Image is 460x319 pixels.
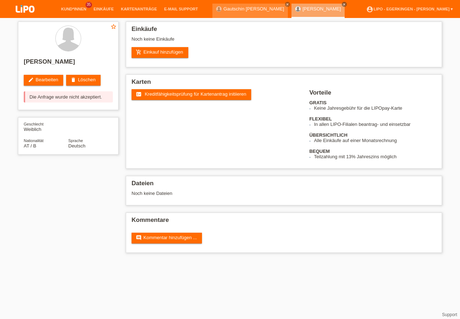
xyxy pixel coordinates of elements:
[24,143,36,149] span: Österreich / B / 27.02.2024
[132,191,351,196] div: Noch keine Dateien
[224,6,284,12] a: Gautschin [PERSON_NAME]
[90,7,117,11] a: Einkäufe
[70,77,76,83] i: delete
[309,116,332,122] b: FLEXIBEL
[24,75,63,86] a: editBearbeiten
[161,7,202,11] a: E-Mail Support
[309,100,327,105] b: GRATIS
[136,49,142,55] i: add_shopping_cart
[110,23,117,30] i: star_border
[366,6,373,13] i: account_circle
[145,91,247,97] span: Kreditfähigkeitsprüfung für Kartenantrag initiieren
[136,91,142,97] i: fact_check
[303,6,341,12] a: [PERSON_NAME]
[110,23,117,31] a: star_border
[24,58,113,69] h2: [PERSON_NAME]
[68,143,86,149] span: Deutsch
[132,47,188,58] a: add_shopping_cartEinkauf hinzufügen
[314,122,436,127] li: In allen LIPO-Filialen beantrag- und einsetzbar
[314,105,436,111] li: Keine Jahresgebühr für die LIPOpay-Karte
[132,180,436,191] h2: Dateien
[118,7,161,11] a: Kartenanträge
[24,121,68,132] div: Weiblich
[86,2,92,8] span: 35
[132,217,436,227] h2: Kommentare
[363,7,456,11] a: account_circleLIPO - Egerkingen - [PERSON_NAME] ▾
[136,235,142,241] i: comment
[309,89,436,100] h2: Vorteile
[24,122,43,126] span: Geschlecht
[286,3,289,6] i: close
[285,2,290,7] a: close
[66,75,101,86] a: deleteLöschen
[309,149,330,154] b: BEQUEM
[132,233,202,243] a: commentKommentar hinzufügen ...
[442,312,457,317] a: Support
[7,15,43,20] a: LIPO pay
[57,7,90,11] a: Kund*innen
[342,3,346,6] i: close
[24,138,43,143] span: Nationalität
[28,77,34,83] i: edit
[132,26,436,36] h2: Einkäufe
[314,154,436,159] li: Teilzahlung mit 13% Jahreszins möglich
[132,78,436,89] h2: Karten
[132,36,436,47] div: Noch keine Einkäufe
[314,138,436,143] li: Alle Einkäufe auf einer Monatsrechnung
[24,91,113,102] div: Die Anfrage wurde nicht akzeptiert.
[342,2,347,7] a: close
[309,132,348,138] b: ÜBERSICHTLICH
[68,138,83,143] span: Sprache
[132,89,251,100] a: fact_check Kreditfähigkeitsprüfung für Kartenantrag initiieren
